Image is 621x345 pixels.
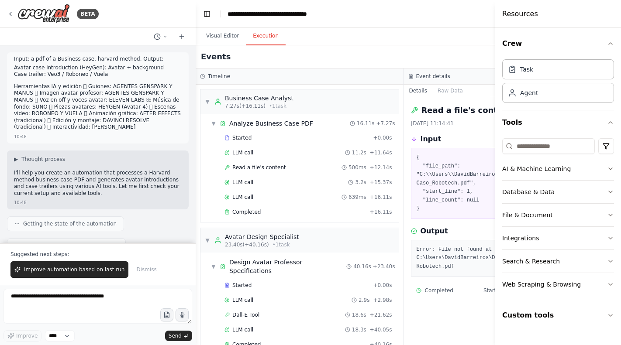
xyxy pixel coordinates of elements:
button: Send [165,331,192,341]
button: AI & Machine Learning [502,157,614,180]
span: ▼ [211,263,216,270]
button: Improve [3,330,41,342]
span: LLM call [232,326,253,333]
div: Design Avatar Professor Specifications [229,258,346,275]
span: • 1 task [273,241,290,248]
span: 18.3s [352,326,366,333]
li: Case trailer: Veo3 / Roboneo / Vuela [14,71,182,78]
span: + 0.00s [373,134,392,141]
span: + 21.62s [370,311,392,318]
button: Dismiss [132,261,161,278]
span: Completed [232,208,261,215]
span: + 16.11s [370,194,392,201]
button: Switch to previous chat [150,31,171,42]
span: Getting the list of ready-to-use tools [23,242,118,249]
button: Start a new chat [175,31,189,42]
button: Raw Data [432,85,468,97]
span: ▼ [211,120,216,127]
span: + 16.11s [370,208,392,215]
h3: Input [421,134,442,144]
span: 2.9s [359,297,369,304]
span: Started [232,134,252,141]
span: + 15.37s [370,179,392,186]
div: BETA [77,9,99,19]
span: • 1 task [269,102,286,109]
div: Business Case Analyst [225,94,293,102]
button: ▶Thought process [14,156,65,163]
span: 7.27s (+16.11s) [225,102,266,109]
span: + 23.40s [373,263,395,270]
button: Details [404,85,433,97]
span: Thought process [21,156,65,163]
span: 639ms [348,194,366,201]
h4: Resources [502,9,538,19]
span: Completed [425,287,453,294]
div: AI & Machine Learning [502,164,571,173]
span: 500ms [348,164,366,171]
button: Custom tools [502,303,614,328]
h2: Read a file's content [421,104,512,116]
span: 16.11s [357,120,375,127]
span: ▶ [14,156,18,163]
button: Integrations [502,227,614,249]
h2: Events [201,51,231,63]
h3: Event details [416,73,450,80]
div: Avatar Design Specialist [225,232,299,241]
h3: Output [421,226,448,236]
p: Suggested next steps: [10,251,185,258]
div: Task [520,65,533,74]
div: 10:48 [14,199,27,206]
pre: { "file_path": "C:\\Users\\DavidBarreiros\\Downloads\\Workflow_Informe01_Caso_Robotech.pdf", "sta... [417,154,600,213]
span: Started 11:14:41 [483,287,526,294]
span: Getting the state of the automation [23,220,117,227]
button: Hide left sidebar [201,8,213,20]
span: + 0.00s [373,282,392,289]
pre: Error: File not found at path: C:\Users\DavidBarreiros\Downloads\Workflow_Informe01_Caso_Robotech... [417,246,600,271]
span: + 40.05s [370,326,392,333]
span: Started [232,282,252,289]
span: Send [169,332,182,339]
span: Dismiss [136,266,156,273]
button: Improve automation based on last run [10,261,128,278]
span: 40.16s [353,263,371,270]
h3: Timeline [208,73,230,80]
span: LLM call [232,194,253,201]
span: + 7.27s [376,120,395,127]
button: Upload files [160,308,173,321]
span: Read a file's content [232,164,286,171]
button: Execution [246,27,286,45]
span: 11.2s [352,149,366,156]
span: + 12.14s [370,164,392,171]
button: File & Document [502,204,614,226]
li: Avatar case introduction (HeyGen): Avatar + background [14,65,182,72]
img: Logo [17,4,70,24]
span: ▼ [205,237,210,244]
p: Input: a pdf of a Business case, harvard method. Output: [14,56,182,63]
div: Crew [502,56,614,110]
span: Improve [16,332,38,339]
span: ▼ [205,98,210,105]
div: File & Document [502,211,553,219]
button: Tools [502,110,614,135]
p: Herramientas IA y edición  Guiones: AGENTES GENSPARK Y MANUS  Imagen avatar profesor: AGENTES G... [14,83,182,131]
button: Visual Editor [199,27,246,45]
p: I'll help you create an automation that processes a Harvard method business case PDF and generate... [14,170,182,197]
button: Click to speak your automation idea [176,308,189,321]
div: Analyze Business Case PDF [229,119,313,128]
span: 3.2s [355,179,366,186]
div: Tools [502,135,614,303]
span: Improve automation based on last run [24,266,124,273]
span: LLM call [232,149,253,156]
button: Web Scraping & Browsing [502,273,614,296]
button: Database & Data [502,181,614,203]
span: LLM call [232,297,253,304]
div: 10:48 [14,133,27,140]
span: + 11.64s [370,149,392,156]
div: Agent [520,89,538,97]
span: 23.40s (+40.16s) [225,241,269,248]
span: LLM call [232,179,253,186]
div: Integrations [502,234,539,243]
div: Database & Data [502,188,555,196]
button: Crew [502,31,614,56]
button: Search & Research [502,250,614,273]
